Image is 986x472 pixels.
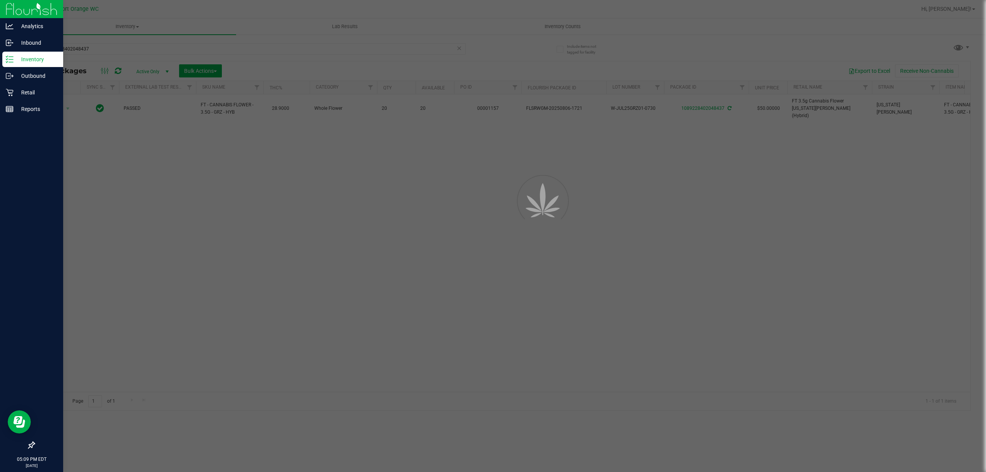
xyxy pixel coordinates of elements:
p: Outbound [13,71,60,81]
inline-svg: Analytics [6,22,13,30]
p: Inventory [13,55,60,64]
p: Inbound [13,38,60,47]
iframe: Resource center [8,410,31,433]
p: Analytics [13,22,60,31]
inline-svg: Reports [6,105,13,113]
p: [DATE] [3,463,60,469]
inline-svg: Inbound [6,39,13,47]
p: Reports [13,104,60,114]
inline-svg: Inventory [6,55,13,63]
inline-svg: Outbound [6,72,13,80]
p: Retail [13,88,60,97]
p: 05:09 PM EDT [3,456,60,463]
inline-svg: Retail [6,89,13,96]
